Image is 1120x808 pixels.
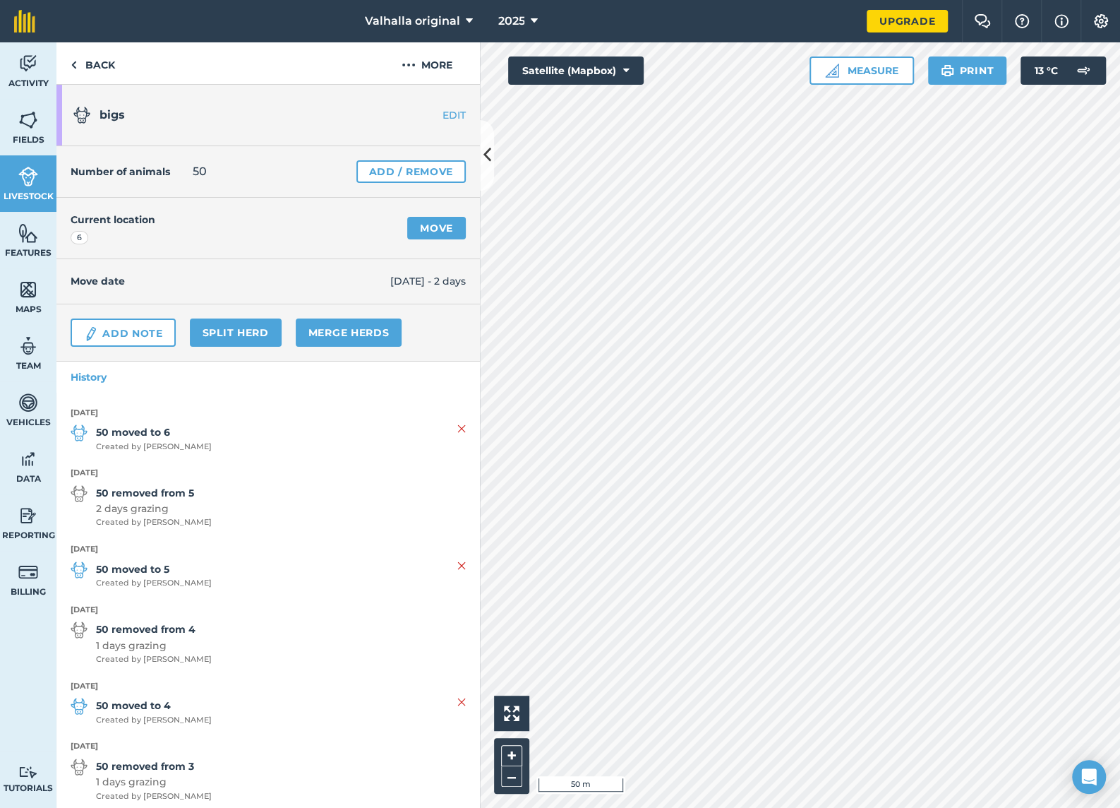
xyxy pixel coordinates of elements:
a: EDIT [391,108,480,122]
strong: 50 moved to 6 [96,424,212,440]
img: Ruler icon [825,64,839,78]
a: Back [56,42,129,84]
img: A question mark icon [1013,14,1030,28]
img: svg+xml;base64,PD94bWwgdmVyc2lvbj0iMS4wIiBlbmNvZGluZz0idXRmLTgiPz4KPCEtLSBHZW5lcmF0b3I6IEFkb2JlIE... [18,448,38,470]
button: More [374,42,480,84]
strong: 50 moved to 5 [96,562,212,577]
img: svg+xml;base64,PHN2ZyB4bWxucz0iaHR0cDovL3d3dy53My5vcmcvMjAwMC9zdmciIHdpZHRoPSIyMiIgaGVpZ2h0PSIzMC... [457,557,466,574]
span: Created by [PERSON_NAME] [96,714,212,727]
div: Open Intercom Messenger [1072,760,1106,794]
strong: [DATE] [71,740,466,753]
img: svg+xml;base64,PHN2ZyB4bWxucz0iaHR0cDovL3d3dy53My5vcmcvMjAwMC9zdmciIHdpZHRoPSIyMiIgaGVpZ2h0PSIzMC... [457,694,466,711]
a: Upgrade [867,10,948,32]
img: svg+xml;base64,PD94bWwgdmVyc2lvbj0iMS4wIiBlbmNvZGluZz0idXRmLTgiPz4KPCEtLSBHZW5lcmF0b3I6IEFkb2JlIE... [71,562,88,578]
img: svg+xml;base64,PD94bWwgdmVyc2lvbj0iMS4wIiBlbmNvZGluZz0idXRmLTgiPz4KPCEtLSBHZW5lcmF0b3I6IEFkb2JlIE... [18,505,38,526]
img: svg+xml;base64,PHN2ZyB4bWxucz0iaHR0cDovL3d3dy53My5vcmcvMjAwMC9zdmciIHdpZHRoPSIyMiIgaGVpZ2h0PSIzMC... [457,420,466,437]
strong: 50 removed from 4 [96,622,212,637]
strong: 50 moved to 4 [96,698,212,713]
img: svg+xml;base64,PD94bWwgdmVyc2lvbj0iMS4wIiBlbmNvZGluZz0idXRmLTgiPz4KPCEtLSBHZW5lcmF0b3I6IEFkb2JlIE... [71,698,88,715]
h4: Move date [71,273,390,289]
img: svg+xml;base64,PHN2ZyB4bWxucz0iaHR0cDovL3d3dy53My5vcmcvMjAwMC9zdmciIHdpZHRoPSI1NiIgaGVpZ2h0PSI2MC... [18,109,38,131]
img: svg+xml;base64,PD94bWwgdmVyc2lvbj0iMS4wIiBlbmNvZGluZz0idXRmLTgiPz4KPCEtLSBHZW5lcmF0b3I6IEFkb2JlIE... [18,562,38,583]
a: Split herd [190,319,282,347]
img: svg+xml;base64,PD94bWwgdmVyc2lvbj0iMS4wIiBlbmNvZGluZz0idXRmLTgiPz4KPCEtLSBHZW5lcmF0b3I6IEFkb2JlIE... [18,53,38,74]
img: svg+xml;base64,PHN2ZyB4bWxucz0iaHR0cDovL3d3dy53My5vcmcvMjAwMC9zdmciIHdpZHRoPSIxOSIgaGVpZ2h0PSIyNC... [941,62,954,79]
strong: [DATE] [71,467,466,480]
img: svg+xml;base64,PD94bWwgdmVyc2lvbj0iMS4wIiBlbmNvZGluZz0idXRmLTgiPz4KPCEtLSBHZW5lcmF0b3I6IEFkb2JlIE... [18,335,38,357]
a: History [56,362,480,393]
h4: Current location [71,212,155,227]
strong: [DATE] [71,680,466,693]
span: Valhalla original [364,13,459,30]
strong: [DATE] [71,543,466,556]
img: Four arrows, one pointing top left, one top right, one bottom right and the last bottom left [504,706,519,721]
img: fieldmargin Logo [14,10,35,32]
img: svg+xml;base64,PHN2ZyB4bWxucz0iaHR0cDovL3d3dy53My5vcmcvMjAwMC9zdmciIHdpZHRoPSIyMCIgaGVpZ2h0PSIyNC... [402,57,416,73]
img: svg+xml;base64,PD94bWwgdmVyc2lvbj0iMS4wIiBlbmNvZGluZz0idXRmLTgiPz4KPCEtLSBHZW5lcmF0b3I6IEFkb2JlIE... [71,759,88,776]
span: Created by [PERSON_NAME] [96,516,212,529]
img: svg+xml;base64,PHN2ZyB4bWxucz0iaHR0cDovL3d3dy53My5vcmcvMjAwMC9zdmciIHdpZHRoPSI1NiIgaGVpZ2h0PSI2MC... [18,279,38,300]
a: Move [407,217,466,239]
span: 1 days grazing [96,638,212,653]
span: 1 days grazing [96,774,212,790]
button: Measure [809,57,914,85]
a: Add / Remove [356,160,466,183]
img: Two speech bubbles overlapping with the left bubble in the forefront [974,14,991,28]
strong: [DATE] [71,407,466,420]
img: svg+xml;base64,PHN2ZyB4bWxucz0iaHR0cDovL3d3dy53My5vcmcvMjAwMC9zdmciIHdpZHRoPSI1NiIgaGVpZ2h0PSI2MC... [18,222,38,244]
img: svg+xml;base64,PHN2ZyB4bWxucz0iaHR0cDovL3d3dy53My5vcmcvMjAwMC9zdmciIHdpZHRoPSIxNyIgaGVpZ2h0PSIxNy... [1054,13,1068,30]
img: svg+xml;base64,PD94bWwgdmVyc2lvbj0iMS4wIiBlbmNvZGluZz0idXRmLTgiPz4KPCEtLSBHZW5lcmF0b3I6IEFkb2JlIE... [71,424,88,441]
img: svg+xml;base64,PD94bWwgdmVyc2lvbj0iMS4wIiBlbmNvZGluZz0idXRmLTgiPz4KPCEtLSBHZW5lcmF0b3I6IEFkb2JlIE... [71,485,88,502]
span: 2 days grazing [96,501,212,516]
span: 2025 [498,13,524,30]
span: Created by [PERSON_NAME] [96,577,212,590]
span: Created by [PERSON_NAME] [96,790,212,803]
img: svg+xml;base64,PD94bWwgdmVyc2lvbj0iMS4wIiBlbmNvZGluZz0idXRmLTgiPz4KPCEtLSBHZW5lcmF0b3I6IEFkb2JlIE... [18,766,38,779]
strong: 50 removed from 5 [96,485,212,501]
img: svg+xml;base64,PD94bWwgdmVyc2lvbj0iMS4wIiBlbmNvZGluZz0idXRmLTgiPz4KPCEtLSBHZW5lcmF0b3I6IEFkb2JlIE... [18,166,38,187]
img: A cog icon [1092,14,1109,28]
a: Add Note [71,319,176,347]
span: [DATE] - 2 days [390,273,466,289]
span: bigs [100,108,125,121]
span: 50 [193,163,207,180]
a: Merge Herds [296,319,402,347]
button: Satellite (Mapbox) [508,57,644,85]
img: svg+xml;base64,PD94bWwgdmVyc2lvbj0iMS4wIiBlbmNvZGluZz0idXRmLTgiPz4KPCEtLSBHZW5lcmF0b3I6IEFkb2JlIE... [73,107,90,124]
img: svg+xml;base64,PD94bWwgdmVyc2lvbj0iMS4wIiBlbmNvZGluZz0idXRmLTgiPz4KPCEtLSBHZW5lcmF0b3I6IEFkb2JlIE... [18,392,38,413]
strong: 50 removed from 3 [96,759,212,774]
h4: Number of animals [71,164,170,179]
button: Print [928,57,1007,85]
div: 6 [71,231,88,245]
img: svg+xml;base64,PHN2ZyB4bWxucz0iaHR0cDovL3d3dy53My5vcmcvMjAwMC9zdmciIHdpZHRoPSI5IiBoZWlnaHQ9IjI0Ii... [71,57,77,73]
button: – [501,766,522,787]
button: 13 °C [1020,57,1106,85]
img: svg+xml;base64,PD94bWwgdmVyc2lvbj0iMS4wIiBlbmNvZGluZz0idXRmLTgiPz4KPCEtLSBHZW5lcmF0b3I6IEFkb2JlIE... [71,622,88,638]
span: Created by [PERSON_NAME] [96,441,212,453]
span: 13 ° C [1035,57,1058,85]
img: svg+xml;base64,PD94bWwgdmVyc2lvbj0iMS4wIiBlbmNvZGluZz0idXRmLTgiPz4KPCEtLSBHZW5lcmF0b3I6IEFkb2JlIE... [1069,57,1097,85]
strong: [DATE] [71,604,466,617]
span: Created by [PERSON_NAME] [96,653,212,666]
button: + [501,745,522,766]
img: svg+xml;base64,PD94bWwgdmVyc2lvbj0iMS4wIiBlbmNvZGluZz0idXRmLTgiPz4KPCEtLSBHZW5lcmF0b3I6IEFkb2JlIE... [83,326,99,343]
